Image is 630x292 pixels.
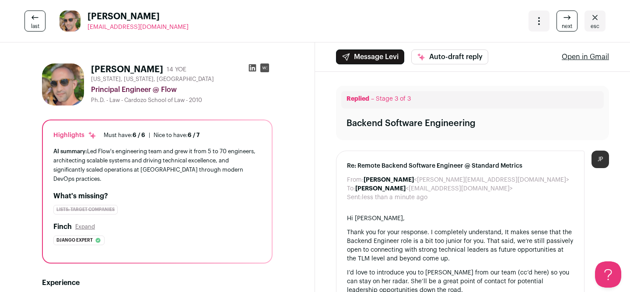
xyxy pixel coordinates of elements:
h2: Finch [53,222,72,232]
ul: | [104,132,199,139]
button: Expand [75,223,95,230]
div: Highlights [53,131,97,140]
span: [US_STATE], [US_STATE], [GEOGRAPHIC_DATA] [91,76,214,83]
div: Must have: [104,132,145,139]
span: 6 / 6 [133,132,145,138]
button: Auto-draft reply [411,49,488,64]
span: esc [591,23,599,30]
img: a825d4a8868822bd2b73c9be285981fab587d99e1f92583d1b5f03faabea55cf [59,11,80,32]
dt: Sent: [347,193,362,202]
iframe: Help Scout Beacon - Open [595,261,621,288]
span: [PERSON_NAME] [87,11,189,23]
dt: To: [347,184,355,193]
div: 14 YOE [167,65,186,74]
span: Replied [346,96,369,102]
b: [PERSON_NAME] [364,177,414,183]
div: Principal Engineer @ Flow [91,84,273,95]
div: JP [591,151,609,168]
div: Backend Software Engineering [346,117,476,130]
span: Re: Remote Backend Software Engineer @ Standard Metrics [347,162,574,170]
p: Hi [PERSON_NAME], [347,214,574,223]
span: last [31,23,39,30]
a: last [24,11,45,32]
div: Ph.D. - Law - Cardozo School of Law - 2010 [91,97,273,104]
a: Close [584,11,605,32]
button: Open dropdown [528,11,549,32]
dt: From: [347,176,364,184]
dd: less than a minute ago [362,193,427,202]
dd: <[EMAIL_ADDRESS][DOMAIN_NAME]> [355,184,513,193]
div: Lists: Target Companies [53,205,118,215]
b: [PERSON_NAME] [355,186,406,192]
button: Message Levi [336,49,404,64]
h1: [PERSON_NAME] [91,63,163,76]
span: Stage 3 of 3 [376,96,411,102]
span: Django expert [56,236,93,245]
img: a825d4a8868822bd2b73c9be285981fab587d99e1f92583d1b5f03faabea55cf [42,63,84,106]
span: [EMAIL_ADDRESS][DOMAIN_NAME] [87,24,189,30]
dd: <[PERSON_NAME][EMAIL_ADDRESS][DOMAIN_NAME]> [364,176,569,184]
span: – [371,96,374,102]
span: 6 / 7 [188,132,199,138]
a: [EMAIL_ADDRESS][DOMAIN_NAME] [87,23,189,32]
span: next [562,23,572,30]
p: Thank you for your response. I completely understand, It makes sense that the Backend Engineer ro... [347,228,574,263]
div: Led Flow's engineering team and grew it from 5 to 70 engineers, architecting scalable systems and... [53,147,261,184]
h2: What's missing? [53,191,261,201]
h2: Experience [42,278,273,288]
a: next [556,11,577,32]
div: Nice to have: [154,132,199,139]
a: Open in Gmail [562,52,609,62]
span: AI summary: [53,148,87,154]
